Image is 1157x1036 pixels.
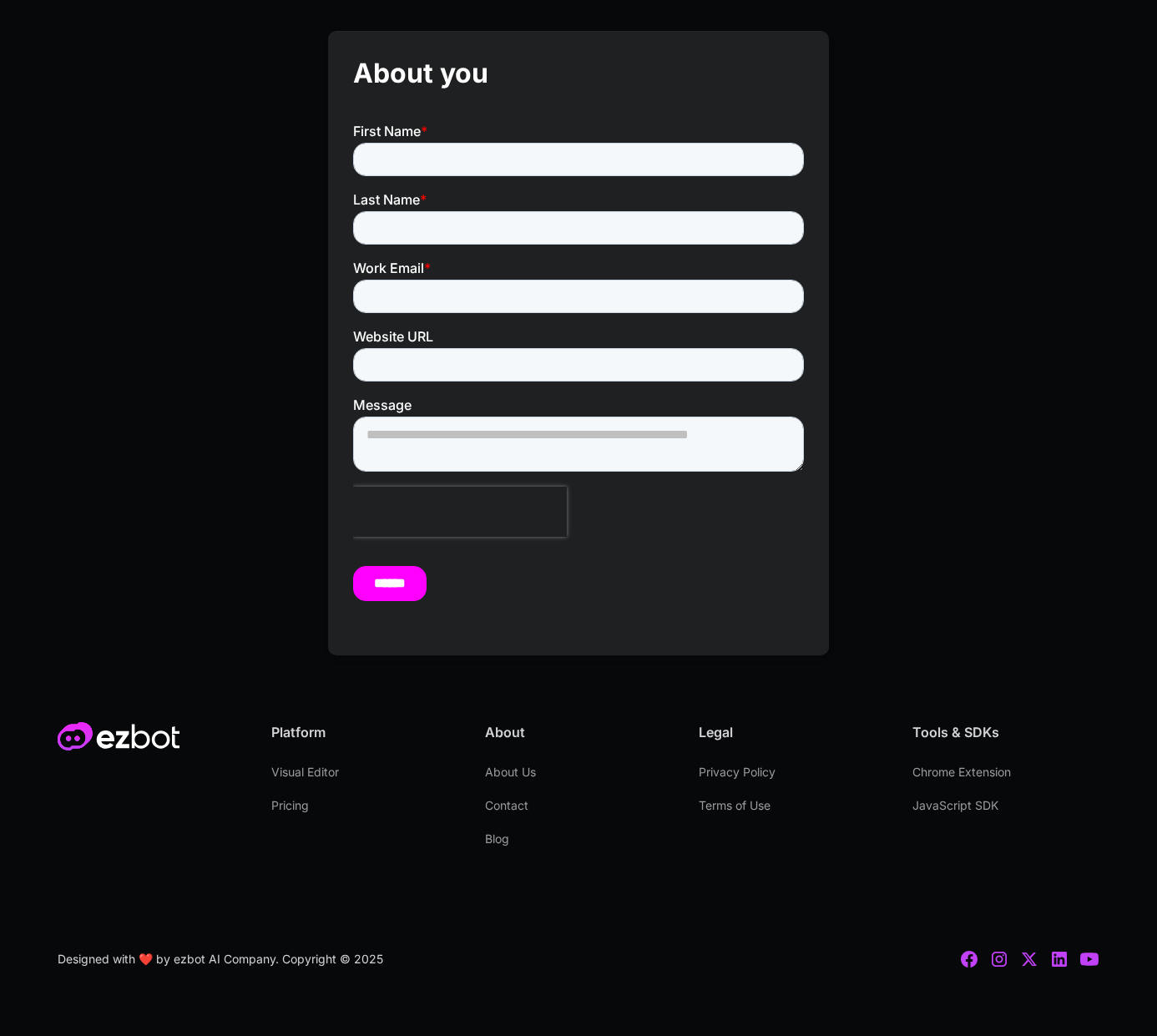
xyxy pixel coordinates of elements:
a: Blog [485,822,509,856]
a: About Us [485,756,536,789]
iframe: Form 0 [353,57,804,630]
div: Designed with ❤️ by ezbot AI Company. Copyright © 2025 [58,949,383,969]
div: Tools & SDKs [912,722,1099,742]
a: Visual Editor [271,756,339,789]
a: JavaScript SDK [912,789,998,822]
div: Platform [271,722,458,742]
a: Contact [485,789,528,822]
div: Legal [699,722,886,742]
a: Chrome Extension [912,756,1011,789]
a: Pricing [271,789,309,822]
a: Terms of Use [699,789,770,822]
div: About [485,722,672,742]
a: Privacy Policy [699,756,776,789]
